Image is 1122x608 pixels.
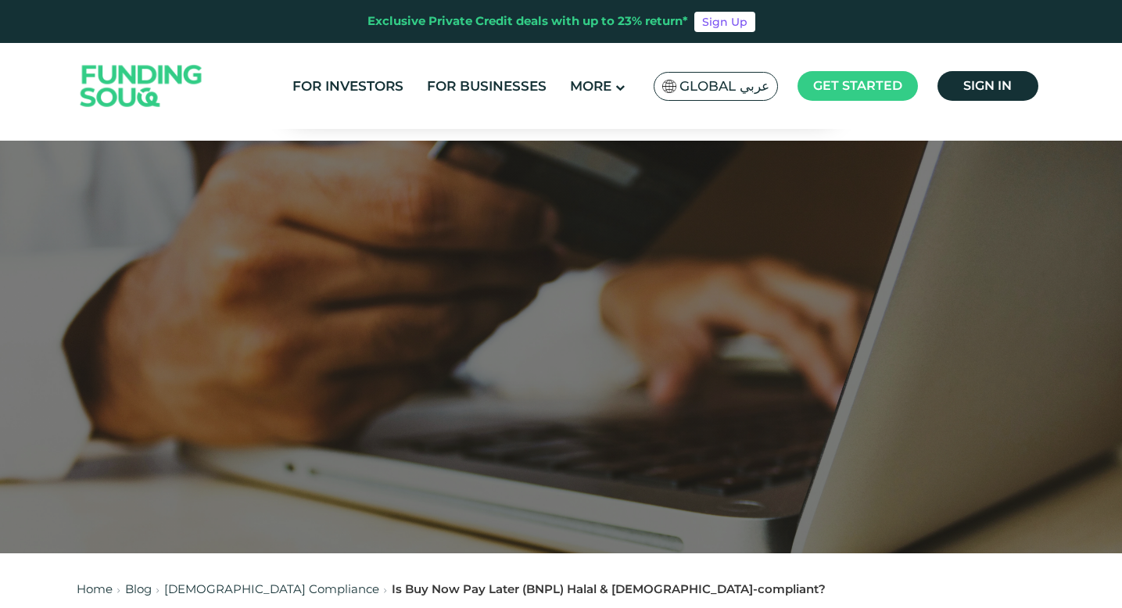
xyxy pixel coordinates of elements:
[125,581,152,596] a: Blog
[423,73,550,99] a: For Businesses
[937,71,1038,101] a: Sign in
[679,77,769,95] span: Global عربي
[662,80,676,93] img: SA Flag
[367,13,688,30] div: Exclusive Private Credit deals with up to 23% return*
[813,78,902,93] span: Get started
[289,73,407,99] a: For Investors
[570,78,611,94] span: More
[164,581,379,596] a: [DEMOGRAPHIC_DATA] Compliance
[963,78,1012,93] span: Sign in
[392,581,826,599] div: Is Buy Now Pay Later (BNPL) Halal & [DEMOGRAPHIC_DATA]-compliant?
[694,12,755,32] a: Sign Up
[65,47,218,126] img: Logo
[77,581,113,596] a: Home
